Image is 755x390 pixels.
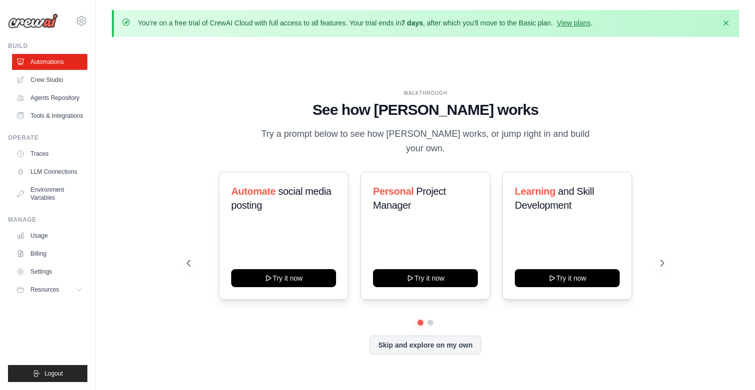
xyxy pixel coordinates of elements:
[138,18,593,28] p: You're on a free trial of CrewAI Cloud with full access to all features. Your trial ends in , aft...
[8,365,87,382] button: Logout
[373,186,413,197] span: Personal
[30,286,59,294] span: Resources
[12,228,87,244] a: Usage
[231,186,276,197] span: Automate
[373,186,446,211] span: Project Manager
[12,90,87,106] a: Agents Repository
[258,127,593,156] p: Try a prompt below to see how [PERSON_NAME] works, or jump right in and build your own.
[401,19,423,27] strong: 7 days
[8,42,87,50] div: Build
[231,269,336,287] button: Try it now
[187,101,665,119] h1: See how [PERSON_NAME] works
[12,164,87,180] a: LLM Connections
[44,370,63,378] span: Logout
[373,269,478,287] button: Try it now
[12,264,87,280] a: Settings
[12,108,87,124] a: Tools & Integrations
[557,19,590,27] a: View plans
[12,54,87,70] a: Automations
[8,134,87,142] div: Operate
[515,186,555,197] span: Learning
[8,13,58,28] img: Logo
[187,89,665,97] div: WALKTHROUGH
[12,182,87,206] a: Environment Variables
[8,216,87,224] div: Manage
[12,146,87,162] a: Traces
[370,336,481,355] button: Skip and explore on my own
[12,282,87,298] button: Resources
[515,269,620,287] button: Try it now
[12,246,87,262] a: Billing
[12,72,87,88] a: Crew Studio
[231,186,332,211] span: social media posting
